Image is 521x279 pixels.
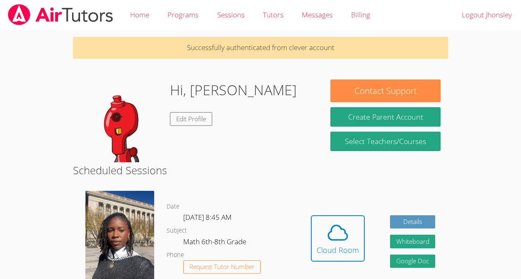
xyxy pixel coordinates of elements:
a: Google Doc [390,255,436,268]
a: Edit Profile [170,112,212,126]
h2: Scheduled Sessions [73,162,448,178]
a: Details [390,215,436,229]
button: Whiteboard [390,235,436,248]
span: Request Tutor Number [189,264,254,270]
dt: Phone [167,250,184,260]
h1: Hi, [PERSON_NAME] [170,79,297,101]
img: default.png [80,79,163,162]
p: Successfully authenticated from clever account [73,37,448,59]
button: Cloud Room [311,215,365,262]
dt: Date [167,202,179,212]
dt: Subject [167,226,187,236]
button: Contact Support [330,79,440,102]
a: Select Teachers/Courses [330,132,440,151]
div: Cloud Room [317,244,359,256]
button: Create Parent Account [330,107,440,127]
img: airtutors_banner-c4298cdbf04f3fff15de1276eac7730deb9818008684d7c2e4769d2f7ddbe033.png [7,4,114,25]
span: [DATE] 8:45 AM [183,212,232,222]
button: Request Tutor Number [183,260,261,274]
span: Messages [302,10,333,19]
dd: Math 6th-8th Grade [183,236,248,250]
